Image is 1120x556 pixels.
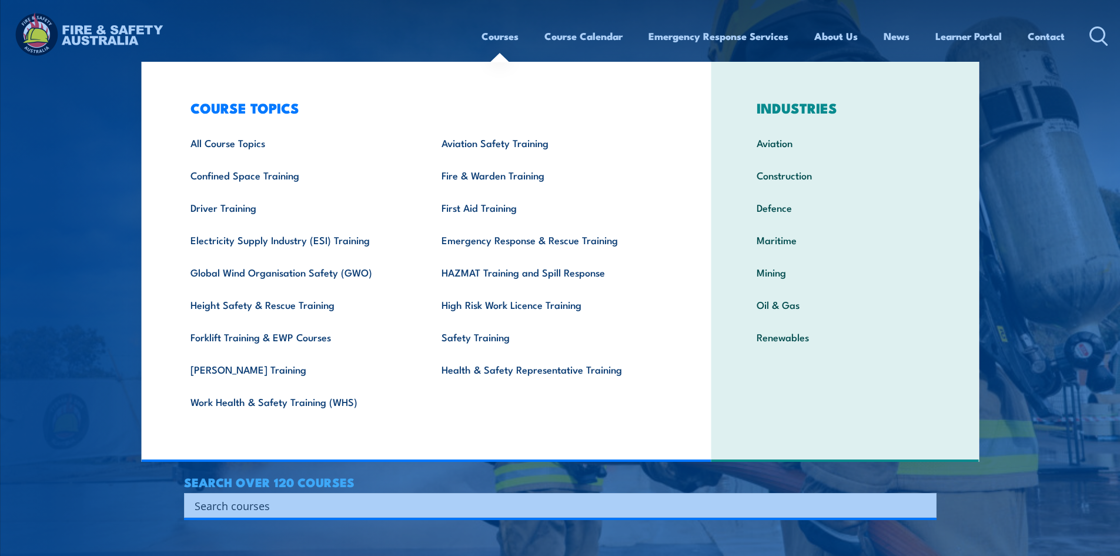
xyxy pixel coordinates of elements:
[423,256,674,288] a: HAZMAT Training and Spill Response
[814,21,858,52] a: About Us
[184,475,937,488] h4: SEARCH OVER 120 COURSES
[738,288,952,321] a: Oil & Gas
[172,321,423,353] a: Forklift Training & EWP Courses
[423,321,674,353] a: Safety Training
[195,497,911,514] input: Search input
[172,159,423,191] a: Confined Space Training
[172,224,423,256] a: Electricity Supply Industry (ESI) Training
[172,256,423,288] a: Global Wind Organisation Safety (GWO)
[738,224,952,256] a: Maritime
[1028,21,1065,52] a: Contact
[423,126,674,159] a: Aviation Safety Training
[172,385,423,418] a: Work Health & Safety Training (WHS)
[172,288,423,321] a: Height Safety & Rescue Training
[172,99,674,116] h3: COURSE TOPICS
[738,159,952,191] a: Construction
[738,256,952,288] a: Mining
[423,159,674,191] a: Fire & Warden Training
[172,126,423,159] a: All Course Topics
[423,224,674,256] a: Emergency Response & Rescue Training
[482,21,519,52] a: Courses
[738,321,952,353] a: Renewables
[172,353,423,385] a: [PERSON_NAME] Training
[544,21,623,52] a: Course Calendar
[884,21,910,52] a: News
[935,21,1002,52] a: Learner Portal
[738,191,952,224] a: Defence
[172,191,423,224] a: Driver Training
[423,191,674,224] a: First Aid Training
[916,497,932,514] button: Search magnifier button
[648,21,788,52] a: Emergency Response Services
[197,497,913,514] form: Search form
[738,99,952,116] h3: INDUSTRIES
[738,126,952,159] a: Aviation
[423,353,674,385] a: Health & Safety Representative Training
[423,288,674,321] a: High Risk Work Licence Training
